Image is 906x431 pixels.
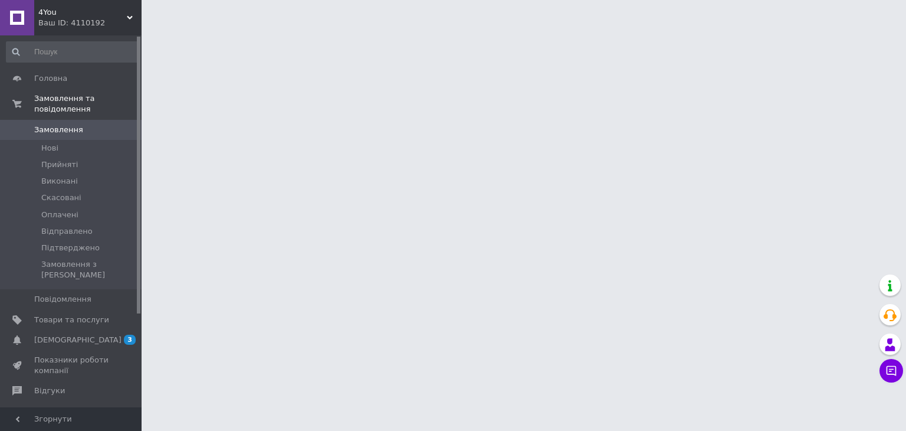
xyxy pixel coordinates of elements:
[41,143,58,154] span: Нові
[41,176,78,187] span: Виконані
[41,259,138,280] span: Замовлення з [PERSON_NAME]
[6,41,139,63] input: Пошук
[41,192,81,203] span: Скасовані
[34,335,122,345] span: [DEMOGRAPHIC_DATA]
[34,294,91,305] span: Повідомлення
[38,7,127,18] span: 4You
[34,125,83,135] span: Замовлення
[34,73,67,84] span: Головна
[34,406,66,417] span: Покупці
[41,210,78,220] span: Оплачені
[34,355,109,376] span: Показники роботи компанії
[38,18,142,28] div: Ваш ID: 4110192
[41,226,93,237] span: Відправлено
[34,315,109,325] span: Товари та послуги
[879,359,903,383] button: Чат з покупцем
[41,243,100,253] span: Підтверджено
[124,335,136,345] span: 3
[34,93,142,115] span: Замовлення та повідомлення
[41,159,78,170] span: Прийняті
[34,386,65,396] span: Відгуки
